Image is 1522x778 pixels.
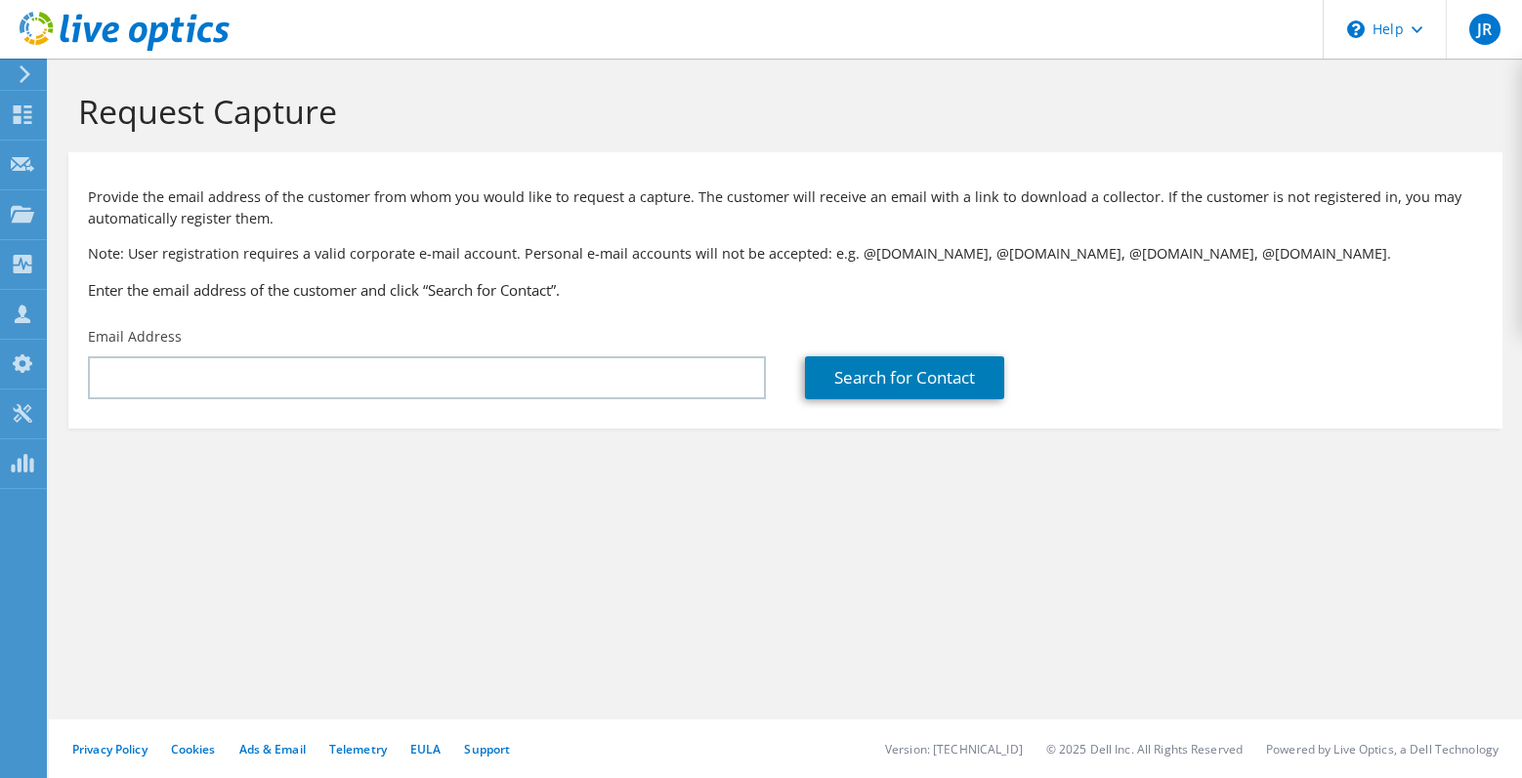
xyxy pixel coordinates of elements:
[464,741,510,758] a: Support
[88,327,182,347] label: Email Address
[88,279,1483,301] h3: Enter the email address of the customer and click “Search for Contact”.
[239,741,306,758] a: Ads & Email
[885,741,1023,758] li: Version: [TECHNICAL_ID]
[1469,14,1501,45] span: JR
[1266,741,1499,758] li: Powered by Live Optics, a Dell Technology
[410,741,441,758] a: EULA
[1347,20,1365,38] svg: \n
[329,741,387,758] a: Telemetry
[1046,741,1243,758] li: © 2025 Dell Inc. All Rights Reserved
[78,91,1483,132] h1: Request Capture
[88,243,1483,265] p: Note: User registration requires a valid corporate e-mail account. Personal e-mail accounts will ...
[88,186,1483,229] p: Provide the email address of the customer from whom you would like to request a capture. The cust...
[72,741,148,758] a: Privacy Policy
[805,356,1004,399] a: Search for Contact
[171,741,216,758] a: Cookies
